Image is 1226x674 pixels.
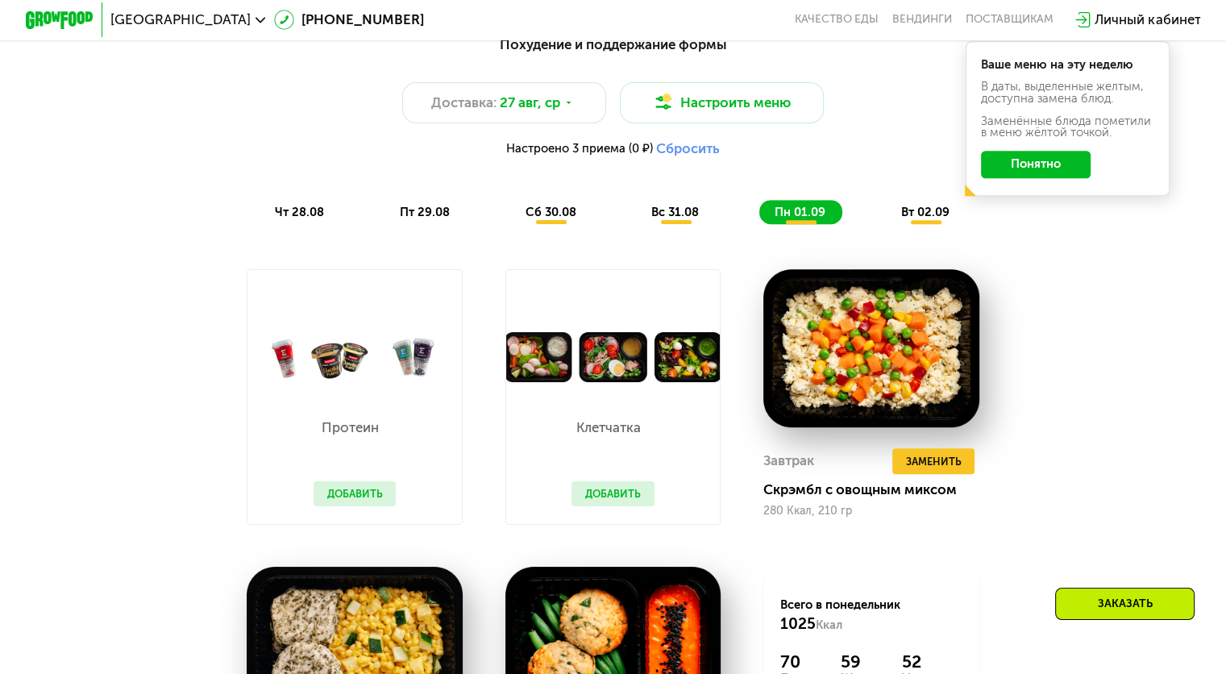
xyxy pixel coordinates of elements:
span: [GEOGRAPHIC_DATA] [110,13,251,27]
div: Завтрак [763,448,814,474]
div: Заказать [1055,588,1195,620]
span: 1025 [780,614,816,633]
div: Личный кабинет [1095,10,1200,30]
span: пн 01.09 [775,205,825,219]
div: 280 Ккал, 210 гр [763,505,979,518]
p: Протеин [314,421,389,435]
button: Добавить [314,481,397,507]
span: вс 31.08 [651,205,699,219]
span: Доставка: [431,93,497,113]
a: [PHONE_NUMBER] [274,10,424,30]
div: В даты, выделенные желтым, доступна замена блюд. [981,81,1155,105]
div: Скрэмбл с овощным миксом [763,481,992,498]
span: пт 29.08 [400,205,450,219]
span: 27 авг, ср [500,93,560,113]
button: Настроить меню [620,82,825,123]
div: 70 [780,651,818,672]
div: Ваше меню на эту неделю [981,59,1155,71]
div: 59 [841,651,879,672]
div: 52 [902,651,962,672]
span: Настроено 3 приема (0 ₽) [506,143,653,155]
button: Сбросить [656,140,720,157]
span: Ккал [816,618,842,632]
span: чт 28.08 [275,205,324,219]
button: Добавить [571,481,655,507]
button: Понятно [981,151,1091,178]
div: Заменённые блюда пометили в меню жёлтой точкой. [981,115,1155,139]
span: Заменить [905,453,961,470]
a: Качество еды [795,13,879,27]
p: Клетчатка [571,421,646,435]
div: поставщикам [966,13,1054,27]
span: вт 02.09 [901,205,950,219]
div: Похудение и поддержание формы [109,34,1117,55]
button: Заменить [892,448,975,474]
a: Вендинги [892,13,952,27]
div: Всего в понедельник [780,597,962,634]
span: сб 30.08 [526,205,576,219]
